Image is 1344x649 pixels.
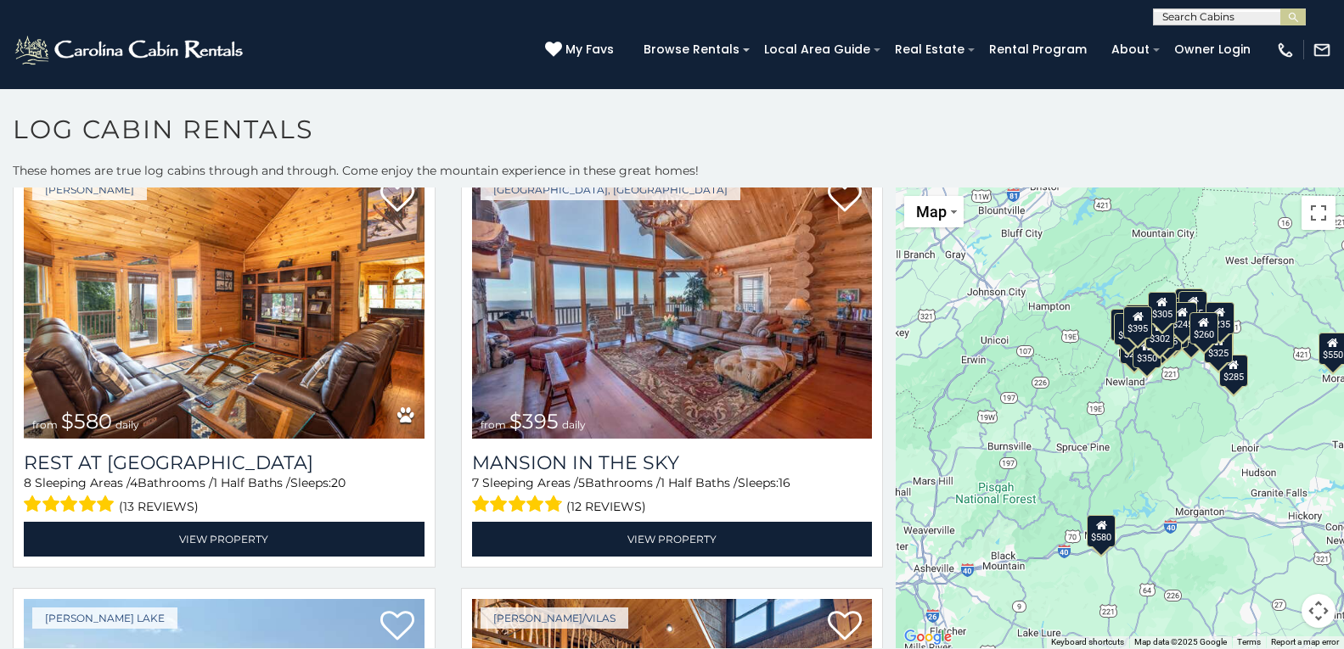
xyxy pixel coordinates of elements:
div: $395 [1123,306,1152,338]
a: Mansion In The Sky [472,451,873,474]
div: $320 [1175,288,1204,320]
a: My Favs [545,41,618,59]
span: 20 [331,475,346,490]
a: Browse Rentals [635,36,748,63]
a: Open this area in Google Maps (opens a new window) [900,626,956,648]
span: (12 reviews) [566,495,646,518]
img: Rest at Mountain Crest [24,171,425,439]
span: My Favs [565,41,614,59]
span: $580 [61,409,112,434]
span: 5 [578,475,585,490]
div: $330 [1149,322,1178,355]
div: $285 [1219,354,1248,386]
div: $305 [1114,312,1143,344]
div: $305 [1148,291,1177,323]
div: $245 [1125,305,1154,337]
span: Map [916,203,947,221]
span: from [481,418,506,431]
button: Change map style [904,196,964,227]
span: 16 [779,475,790,490]
span: daily [115,418,139,431]
div: $235 [1206,301,1234,333]
a: Report a map error [1271,637,1339,646]
a: Owner Login [1166,36,1259,63]
div: $295 [1111,309,1139,341]
a: Rest at Mountain Crest from $580 daily [24,171,425,439]
a: Add to favorites [380,181,414,216]
a: Add to favorites [380,609,414,645]
a: Mansion In The Sky from $395 daily [472,171,873,439]
a: About [1103,36,1158,63]
button: Keyboard shortcuts [1051,636,1124,648]
div: $245 [1168,302,1197,334]
span: 1 Half Baths / [661,475,738,490]
button: Map camera controls [1302,594,1336,628]
span: 7 [472,475,479,490]
div: $260 [1189,312,1218,344]
div: $302 [1145,316,1174,348]
a: View Property [472,522,873,557]
div: Sleeping Areas / Bathrooms / Sleeps: [24,474,425,518]
span: $395 [509,409,559,434]
a: [PERSON_NAME] [32,179,147,200]
img: White-1-2.png [13,33,248,67]
span: from [32,418,58,431]
div: $225 [1121,332,1150,364]
div: Sleeping Areas / Bathrooms / Sleeps: [472,474,873,518]
div: $325 [1153,318,1182,350]
div: $255 [1179,291,1208,323]
a: View Property [24,522,425,557]
button: Toggle fullscreen view [1302,196,1336,230]
h3: Rest at Mountain Crest [24,451,425,474]
a: [GEOGRAPHIC_DATA], [GEOGRAPHIC_DATA] [481,179,740,200]
span: 4 [130,475,138,490]
a: [PERSON_NAME]/Vilas [481,607,628,629]
img: Mansion In The Sky [472,171,873,439]
a: Terms [1237,637,1261,646]
a: Local Area Guide [756,36,879,63]
a: Real Estate [886,36,973,63]
div: $350 [1133,335,1161,367]
span: Map data ©2025 Google [1134,637,1227,646]
a: [PERSON_NAME] Lake [32,607,177,629]
div: $315 [1177,317,1206,350]
span: 8 [24,475,31,490]
a: Rental Program [981,36,1095,63]
span: (13 reviews) [119,495,199,518]
span: 1 Half Baths / [213,475,290,490]
div: $325 [1204,330,1233,362]
span: daily [562,418,586,431]
div: $580 [1088,514,1116,546]
a: Add to favorites [828,609,862,645]
img: phone-regular-white.png [1276,41,1295,59]
img: mail-regular-white.png [1313,41,1331,59]
a: Rest at [GEOGRAPHIC_DATA] [24,451,425,474]
img: Google [900,626,956,648]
